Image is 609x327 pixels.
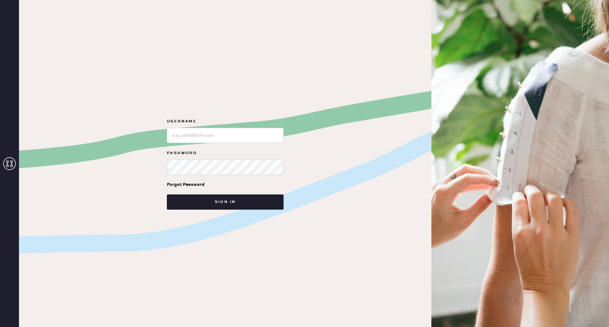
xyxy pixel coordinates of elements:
[167,118,284,125] label: Username
[167,149,284,157] label: Password
[167,175,205,194] a: Forgot Password
[167,194,284,210] button: Sign in
[167,181,205,188] div: Forgot Password
[167,128,284,143] input: e.g. john@doe.com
